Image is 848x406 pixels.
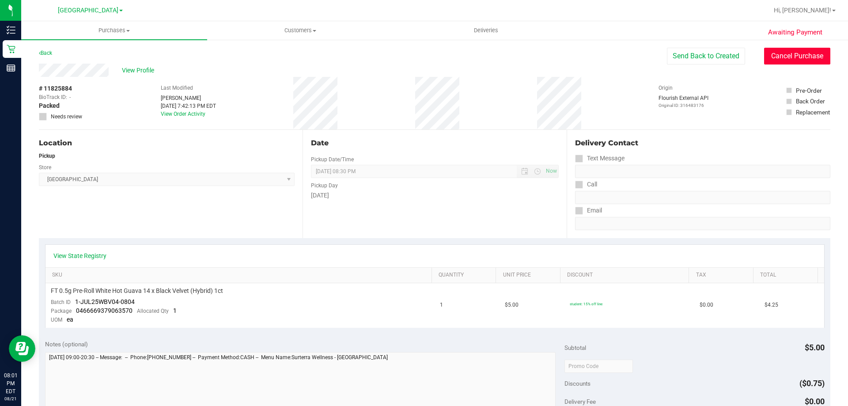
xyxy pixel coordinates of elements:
span: Discounts [564,376,591,391]
span: Awaiting Payment [768,27,822,38]
span: Notes (optional) [45,341,88,348]
div: Back Order [796,97,825,106]
div: [DATE] 7:42:13 PM EDT [161,102,216,110]
a: View State Registry [53,251,106,260]
span: $5.00 [505,301,519,309]
a: Deliveries [393,21,579,40]
span: Hi, [PERSON_NAME]! [774,7,831,14]
span: Deliveries [462,27,510,34]
span: [GEOGRAPHIC_DATA] [58,7,118,14]
a: Discount [567,272,685,279]
input: Format: (999) 999-9999 [575,165,830,178]
span: Allocated Qty [137,308,169,314]
a: Back [39,50,52,56]
span: UOM [51,317,62,323]
div: Flourish External API [659,94,708,109]
span: # 11825884 [39,84,72,93]
span: - [69,93,71,101]
span: BioTrack ID: [39,93,67,101]
span: ea [67,316,73,323]
button: Send Back to Created [667,48,745,65]
span: $4.25 [765,301,778,309]
a: Unit Price [503,272,557,279]
div: [DATE] [311,191,558,200]
label: Pickup Day [311,182,338,190]
span: Delivery Fee [564,398,596,405]
span: Package [51,308,72,314]
span: ($0.75) [799,379,825,388]
label: Pickup Date/Time [311,156,354,163]
span: View Profile [122,66,157,75]
a: View Order Activity [161,111,205,117]
input: Format: (999) 999-9999 [575,191,830,204]
inline-svg: Retail [7,45,15,53]
label: Text Message [575,152,625,165]
div: Pre-Order [796,86,822,95]
input: Promo Code [564,360,633,373]
a: Quantity [439,272,492,279]
p: 08/21 [4,395,17,402]
label: Last Modified [161,84,193,92]
span: Purchases [21,27,207,34]
iframe: Resource center [9,335,35,362]
label: Call [575,178,597,191]
span: 1 [440,301,443,309]
button: Cancel Purchase [764,48,830,65]
span: Subtotal [564,344,586,351]
span: Customers [208,27,393,34]
label: Email [575,204,602,217]
p: Original ID: 316483176 [659,102,708,109]
p: 08:01 PM EDT [4,372,17,395]
div: Date [311,138,558,148]
inline-svg: Reports [7,64,15,72]
label: Store [39,163,51,171]
a: Purchases [21,21,207,40]
strong: Pickup [39,153,55,159]
inline-svg: Inventory [7,26,15,34]
span: 0466669379063570 [76,307,132,314]
span: 1 [173,307,177,314]
div: [PERSON_NAME] [161,94,216,102]
div: Location [39,138,295,148]
span: $0.00 [700,301,713,309]
span: $0.00 [805,397,825,406]
span: Packed [39,101,60,110]
span: FT 0.5g Pre-Roll White Hot Guava 14 x Black Velvet (Hybrid) 1ct [51,287,223,295]
span: Batch ID [51,299,71,305]
div: Delivery Contact [575,138,830,148]
a: Customers [207,21,393,40]
span: student: 15% off line [570,302,602,306]
a: Total [760,272,814,279]
span: $5.00 [805,343,825,352]
label: Origin [659,84,673,92]
span: Needs review [51,113,82,121]
div: Replacement [796,108,830,117]
span: 1-JUL25WBV04-0804 [75,298,135,305]
a: Tax [696,272,750,279]
a: SKU [52,272,428,279]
